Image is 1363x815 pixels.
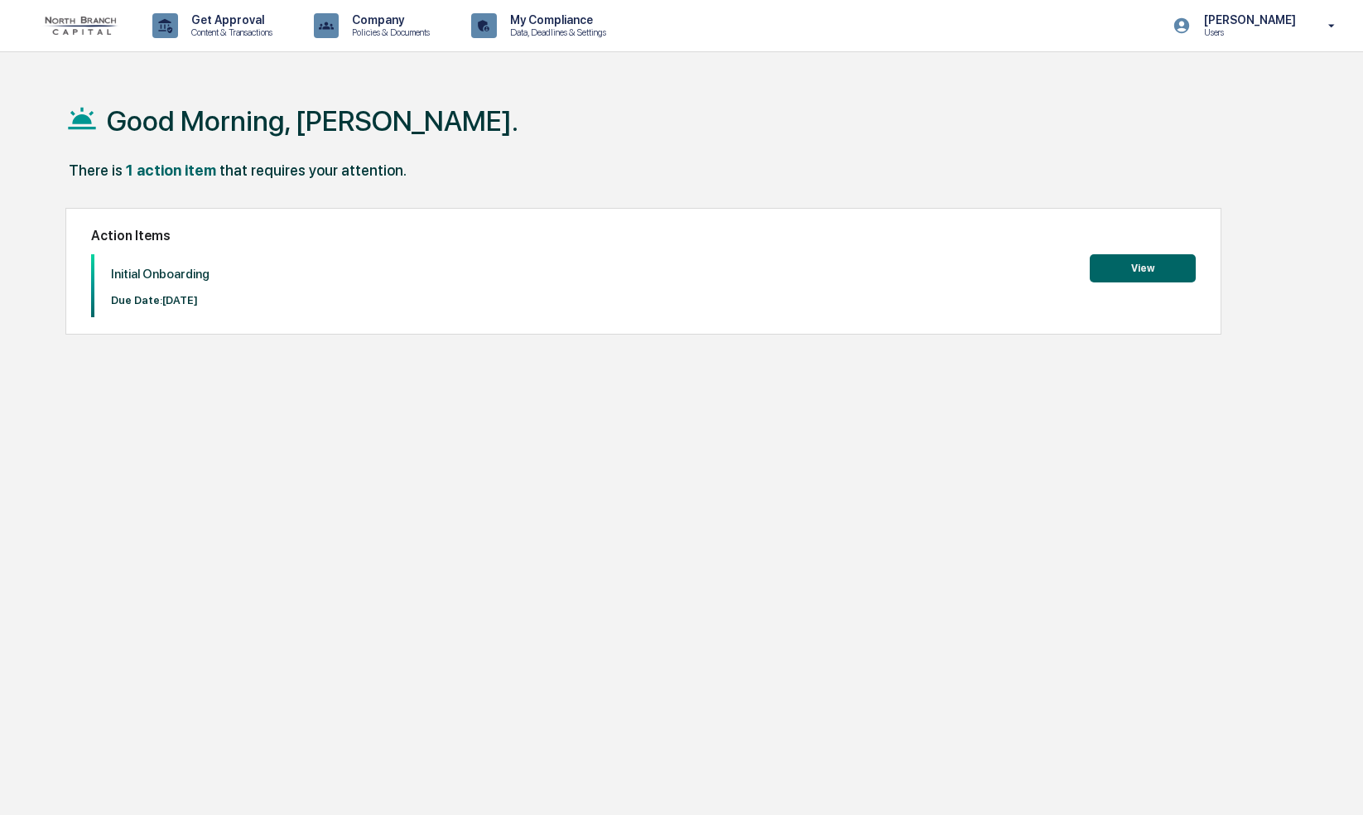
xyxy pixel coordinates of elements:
[107,104,518,137] h1: Good Morning, [PERSON_NAME].
[219,162,407,179] div: that requires your attention.
[91,228,1195,244] h2: Action Items
[111,267,210,282] p: Initial Onboarding
[40,17,119,35] img: logo
[126,162,216,179] div: 1 action item
[178,27,281,38] p: Content & Transactions
[111,294,210,306] p: Due Date: [DATE]
[69,162,123,179] div: There is
[1191,27,1304,38] p: Users
[1090,259,1196,275] a: View
[178,13,281,27] p: Get Approval
[497,27,614,38] p: Data, Deadlines & Settings
[1090,254,1196,282] button: View
[497,13,614,27] p: My Compliance
[339,13,438,27] p: Company
[1191,13,1304,27] p: [PERSON_NAME]
[339,27,438,38] p: Policies & Documents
